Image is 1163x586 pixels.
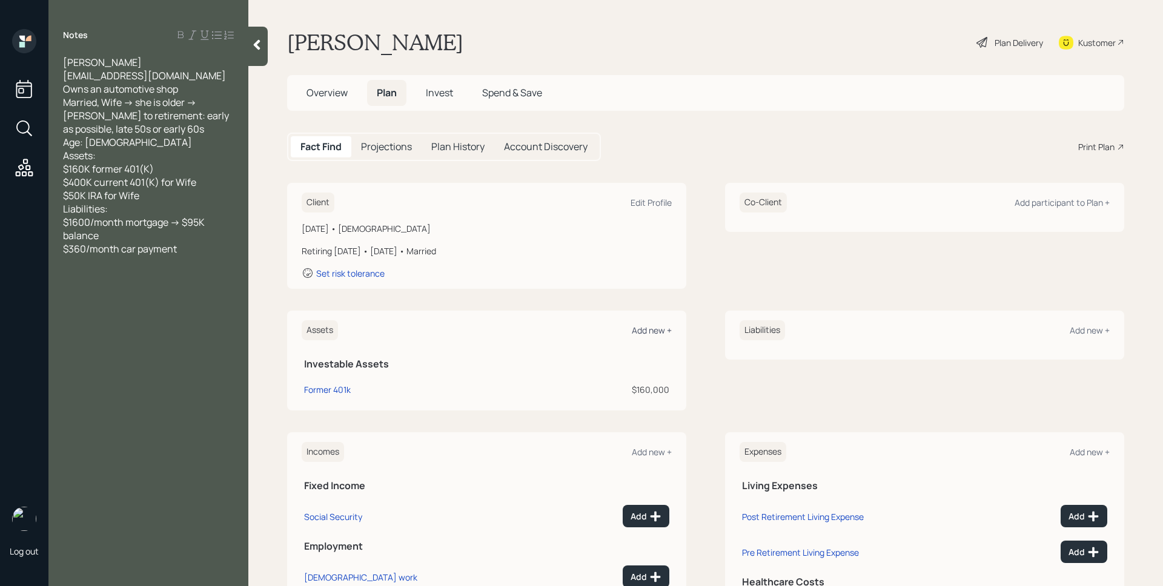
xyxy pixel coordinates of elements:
button: Add [623,505,669,527]
div: Post Retirement Living Expense [742,511,864,522]
h6: Expenses [740,442,786,462]
h6: Incomes [302,442,344,462]
label: Notes [63,29,88,41]
h1: [PERSON_NAME] [287,29,463,56]
div: Add [631,510,661,522]
button: Add [1061,505,1107,527]
h6: Co-Client [740,193,787,212]
h5: Fixed Income [304,480,669,492]
div: Add [1069,510,1099,522]
div: Add new + [1070,324,1110,336]
span: Overview [306,86,348,99]
h6: Assets [302,320,338,340]
div: Pre Retirement Living Expense [742,547,859,558]
div: Add participant to Plan + [1015,197,1110,208]
span: [PERSON_NAME] [EMAIL_ADDRESS][DOMAIN_NAME] Owns an automotive shop Married, Wife -> she is older ... [63,56,231,255]
div: Set risk tolerance [316,268,385,279]
div: Kustomer [1078,36,1116,49]
span: Invest [426,86,453,99]
div: [DEMOGRAPHIC_DATA] work [304,571,417,583]
span: Plan [377,86,397,99]
h6: Liabilities [740,320,785,340]
div: Add [1069,546,1099,558]
div: Add new + [1070,446,1110,458]
div: Add new + [632,446,672,458]
div: Retiring [DATE] • [DATE] • Married [302,245,672,257]
div: $160,000 [507,383,669,396]
h5: Account Discovery [504,141,588,153]
div: Add new + [632,324,672,336]
div: [DATE] • [DEMOGRAPHIC_DATA] [302,222,672,235]
div: Plan Delivery [995,36,1043,49]
div: Former 401k [304,383,351,396]
div: Add [631,571,661,583]
span: Spend & Save [482,86,542,99]
div: Log out [10,545,39,557]
h5: Employment [304,541,669,552]
button: Add [1061,541,1107,563]
h6: Client [302,193,334,212]
h5: Investable Assets [304,358,669,370]
h5: Plan History [431,141,485,153]
h5: Fact Find [300,141,342,153]
div: Edit Profile [631,197,672,208]
div: Print Plan [1078,140,1115,153]
div: Social Security [304,511,362,522]
h5: Living Expenses [742,480,1107,492]
h5: Projections [361,141,412,153]
img: james-distasi-headshot.png [12,507,36,531]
